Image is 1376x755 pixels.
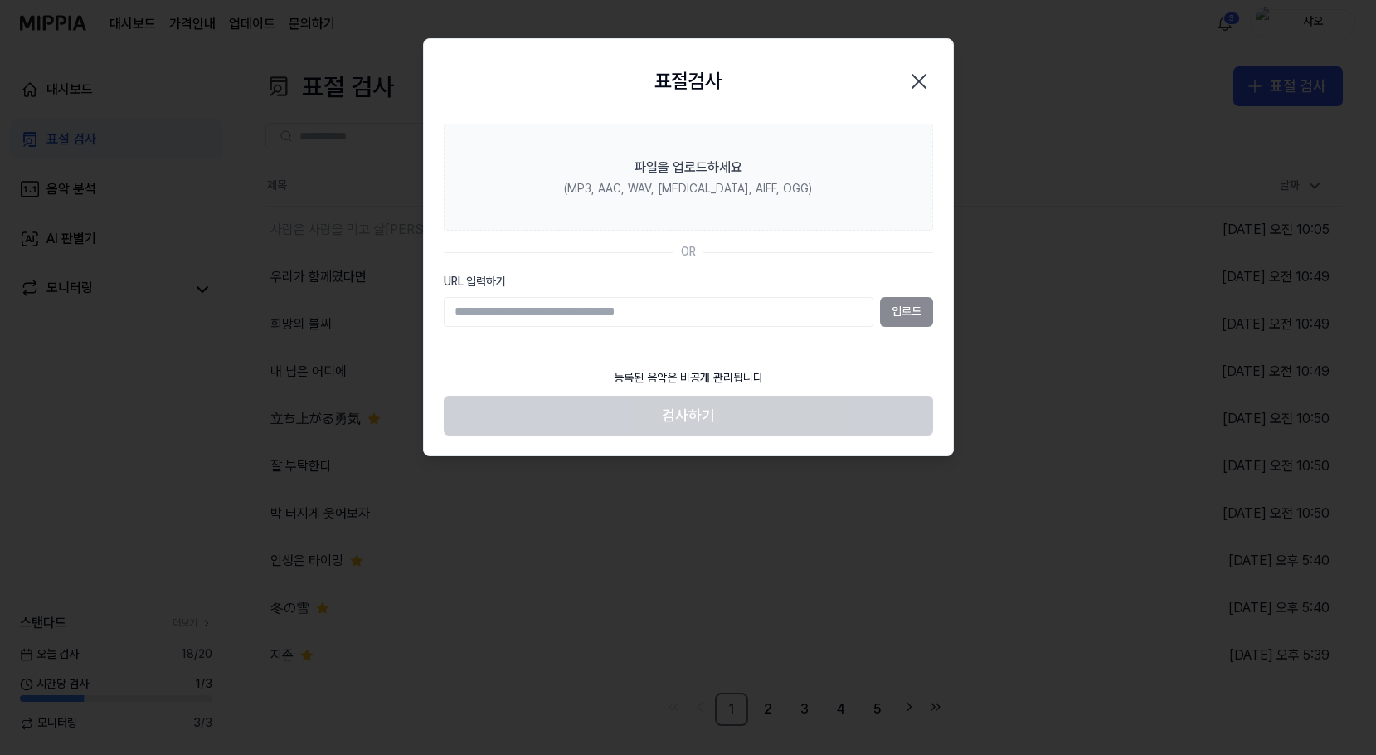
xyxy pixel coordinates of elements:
[564,181,812,197] div: (MP3, AAC, WAV, [MEDICAL_DATA], AIFF, OGG)
[654,66,722,97] h2: 표절검사
[444,274,933,290] label: URL 입력하기
[635,158,742,178] div: 파일을 업로드하세요
[604,360,773,397] div: 등록된 음악은 비공개 관리됩니다
[681,244,696,261] div: OR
